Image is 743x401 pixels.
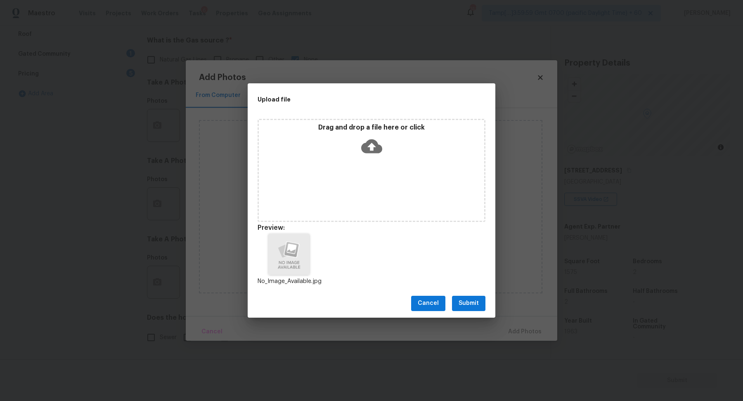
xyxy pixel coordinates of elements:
img: Z [268,234,310,275]
span: Cancel [418,298,439,309]
button: Submit [452,296,485,311]
p: No_Image_Available.jpg [258,277,320,286]
span: Submit [459,298,479,309]
h2: Upload file [258,95,448,104]
p: Drag and drop a file here or click [259,123,484,132]
button: Cancel [411,296,445,311]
